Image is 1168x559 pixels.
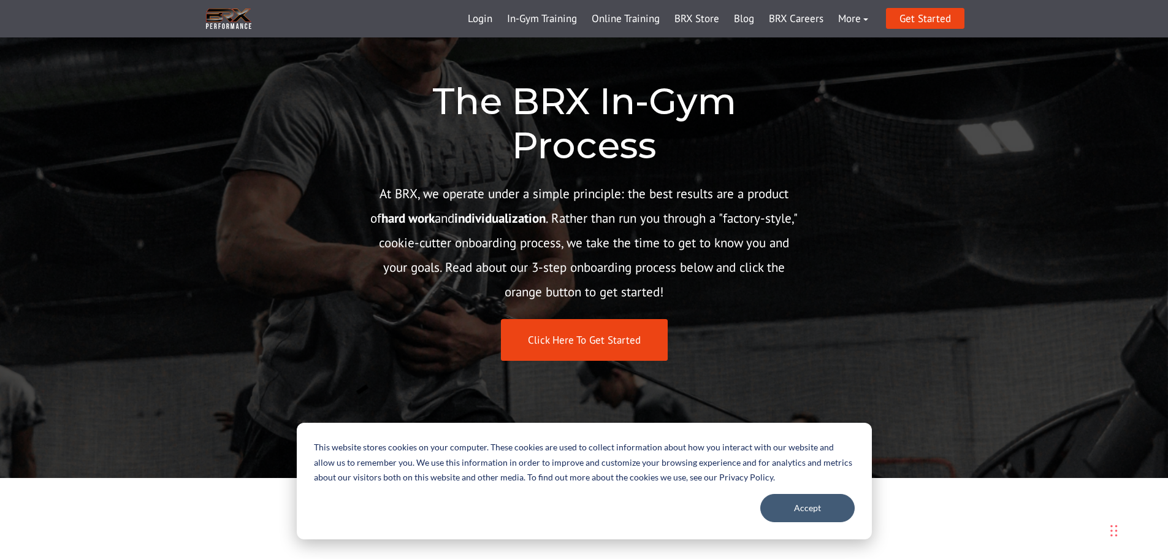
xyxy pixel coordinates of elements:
button: Accept [760,494,855,522]
p: This website stores cookies on your computer. These cookies are used to collect information about... [314,440,855,485]
div: Drag [1110,512,1118,549]
a: Get Started [886,8,964,29]
a: Online Training [584,4,667,34]
span: The BRX In-Gym Process [432,79,736,168]
a: Click Here To Get Started [501,319,668,361]
strong: individualization [454,210,546,226]
a: More [831,4,876,34]
a: Login [460,4,500,34]
strong: hard work [381,210,435,226]
a: In-Gym Training [500,4,584,34]
a: BRX Careers [761,4,831,34]
a: BRX Store [667,4,727,34]
iframe: Chat Widget [994,426,1168,559]
a: Blog [727,4,761,34]
img: BRX Transparent Logo-2 [204,6,253,31]
span: At BRX, we operate under a simple principle: the best results are a product of and . Rather than ... [370,185,798,300]
div: Navigation Menu [460,4,876,34]
div: Cookie banner [297,423,872,539]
